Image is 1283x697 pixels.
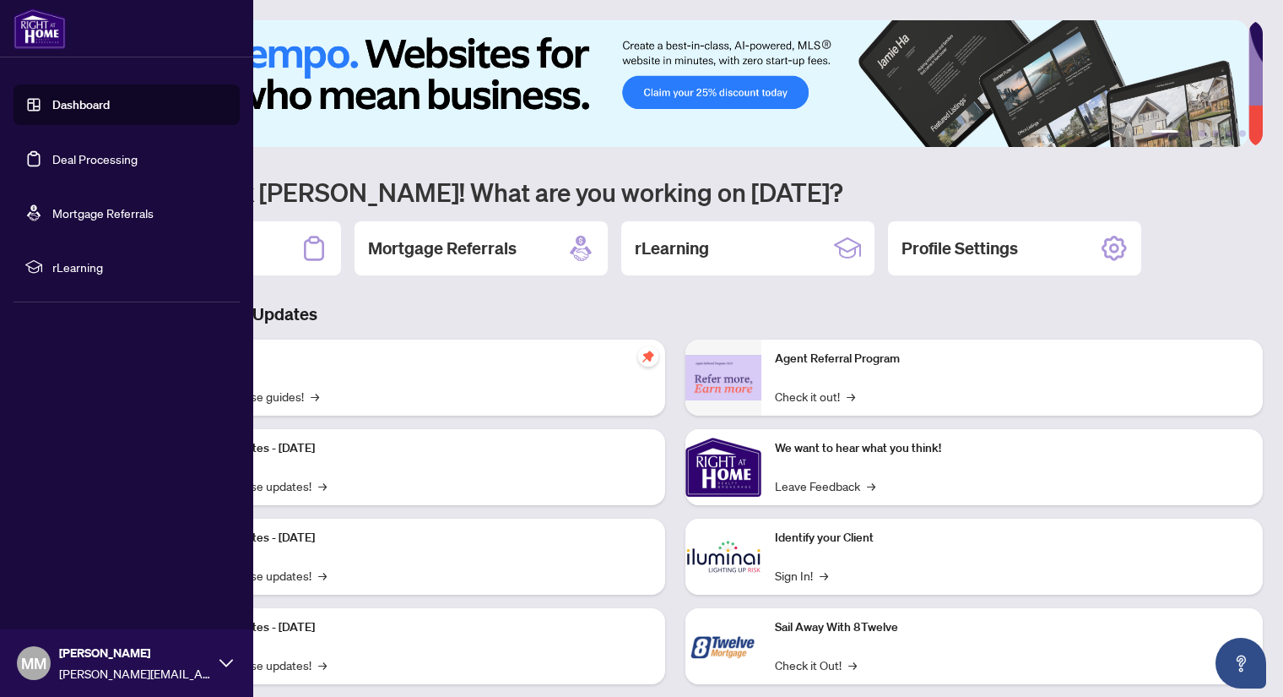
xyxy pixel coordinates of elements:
button: 1 [1151,130,1178,137]
span: [PERSON_NAME] [59,644,211,662]
span: MM [21,651,46,675]
a: Mortgage Referrals [52,205,154,221]
span: → [311,387,319,406]
img: Identify your Client [685,519,761,595]
span: rLearning [52,258,228,276]
button: 2 [1185,130,1192,137]
span: → [867,476,875,495]
img: Sail Away With 8Twelve [685,608,761,684]
button: 5 [1226,130,1232,137]
img: logo [14,8,66,49]
p: Agent Referral Program [775,350,1249,368]
a: Leave Feedback→ [775,476,875,495]
span: pushpin [638,346,658,367]
h2: rLearning [635,237,709,260]
a: Deal Processing [52,151,138,166]
span: → [318,476,327,495]
p: Platform Updates - [DATE] [177,529,652,547]
a: Dashboard [52,97,110,112]
button: Open asap [1215,638,1266,689]
button: 3 [1199,130,1205,137]
span: → [318,566,327,585]
span: → [820,566,828,585]
p: Sail Away With 8Twelve [775,618,1249,637]
a: Check it out!→ [775,387,855,406]
a: Check it Out!→ [775,656,857,674]
h2: Mortgage Referrals [368,237,517,260]
p: We want to hear what you think! [775,439,1249,458]
span: → [847,387,855,406]
a: Sign In!→ [775,566,828,585]
p: Identify your Client [775,529,1249,547]
p: Platform Updates - [DATE] [177,618,652,637]
h2: Profile Settings [901,237,1018,260]
span: → [848,656,857,674]
span: [PERSON_NAME][EMAIL_ADDRESS][PERSON_NAME][PERSON_NAME][DOMAIN_NAME] [59,664,211,683]
h3: Brokerage & Industry Updates [88,302,1263,326]
span: → [318,656,327,674]
img: We want to hear what you think! [685,429,761,505]
p: Platform Updates - [DATE] [177,439,652,458]
img: Agent Referral Program [685,355,761,401]
button: 4 [1212,130,1219,137]
img: Slide 0 [88,20,1248,147]
button: 6 [1239,130,1246,137]
p: Self-Help [177,350,652,368]
h1: Welcome back [PERSON_NAME]! What are you working on [DATE]? [88,176,1263,208]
